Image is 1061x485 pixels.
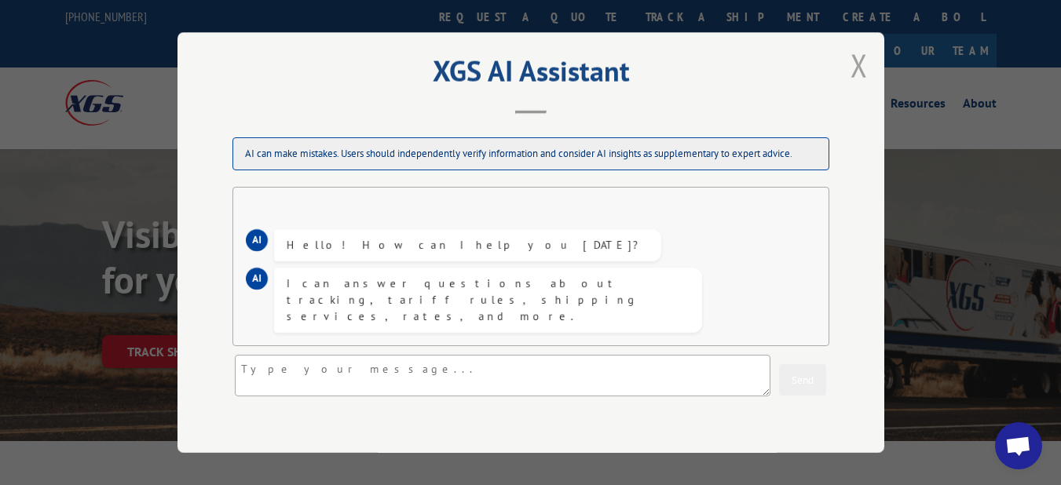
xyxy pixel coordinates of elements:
button: Send [779,364,826,396]
div: AI [246,229,268,251]
button: Close modal [846,44,873,87]
h2: XGS AI Assistant [217,60,845,90]
div: I can answer questions about tracking, tariff rules, shipping services, rates, and more. [287,275,690,325]
div: Hello! How can I help you [DATE]? [287,237,649,253]
a: Open chat [995,422,1042,469]
div: AI [246,268,268,290]
div: AI can make mistakes. Users should independently verify information and consider AI insights as s... [232,137,829,170]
